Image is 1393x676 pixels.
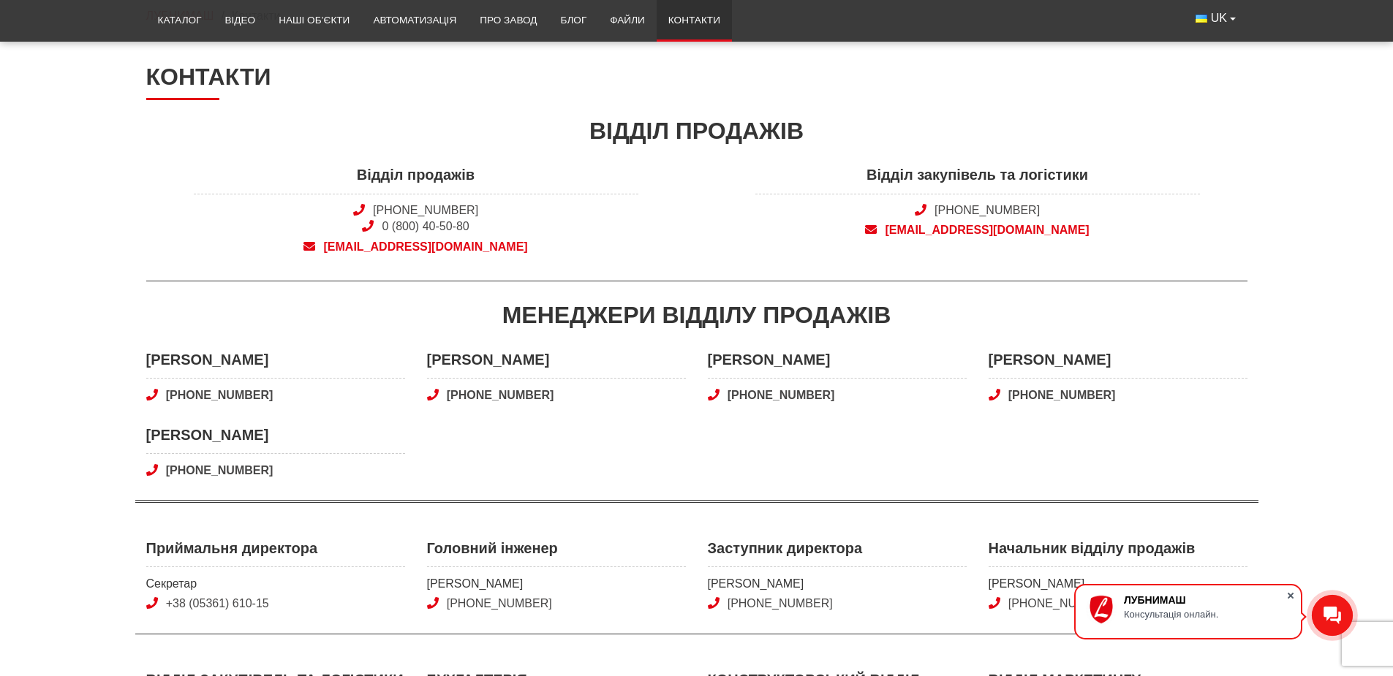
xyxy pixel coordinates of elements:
div: Менеджери відділу продажів [146,299,1247,332]
a: [PHONE_NUMBER] [935,204,1040,216]
a: Відео [214,4,268,37]
a: Блог [548,4,598,37]
div: ЛУБНИМАШ [1124,594,1286,606]
a: [PHONE_NUMBER] [989,387,1247,403]
span: Відділ продажів [194,164,638,194]
span: Заступник директора [708,538,967,567]
span: Секретар [146,576,405,592]
span: [PERSON_NAME] [708,576,967,592]
a: Автоматизація [361,4,468,37]
a: [PHONE_NUMBER] [1008,597,1114,609]
a: [EMAIL_ADDRESS][DOMAIN_NAME] [194,239,638,255]
a: 0 (800) 40-50-80 [382,220,469,232]
span: Начальник відділу продажів [989,538,1247,567]
a: [PHONE_NUMBER] [427,387,686,403]
div: Консультація онлайн. [1124,609,1286,620]
span: [PERSON_NAME] [989,349,1247,379]
a: [PHONE_NUMBER] [146,463,405,479]
span: [PERSON_NAME] [989,576,1247,592]
span: UK [1211,10,1227,26]
a: Про завод [468,4,548,37]
a: [PHONE_NUMBER] [146,387,405,403]
a: Контакти [657,4,732,37]
a: [PHONE_NUMBER] [373,204,478,216]
a: Каталог [146,4,214,37]
button: UK [1184,4,1247,32]
div: Відділ продажів [146,115,1247,148]
span: [PERSON_NAME] [427,349,686,379]
span: Приймальня директора [146,538,405,567]
a: [PHONE_NUMBER] [728,597,833,609]
span: Головний інженер [427,538,686,567]
a: Наші об’єкти [267,4,361,37]
span: [PERSON_NAME] [146,349,405,379]
span: [PERSON_NAME] [146,425,405,454]
a: [PHONE_NUMBER] [708,387,967,403]
a: [PHONE_NUMBER] [447,597,552,609]
a: [EMAIL_ADDRESS][DOMAIN_NAME] [755,222,1200,238]
a: +38 (05361) 610-15 [166,597,269,609]
a: Файли [598,4,657,37]
span: [PERSON_NAME] [708,349,967,379]
span: [PERSON_NAME] [427,576,686,592]
h1: Контакти [146,63,1247,99]
img: Українська [1196,15,1207,23]
span: Відділ закупівель та логістики [755,164,1200,194]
